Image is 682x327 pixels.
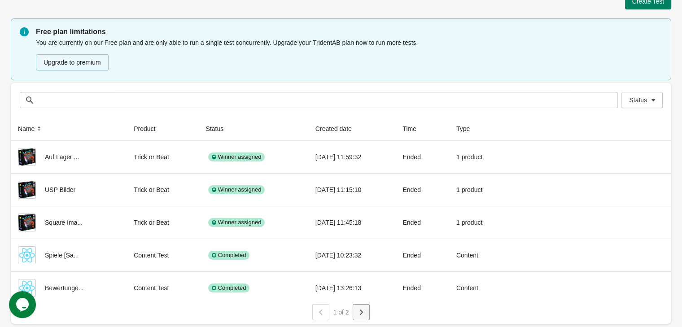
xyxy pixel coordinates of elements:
div: Content Test [134,279,191,297]
div: Completed [208,283,250,292]
div: Ended [402,181,442,199]
div: Completed [208,251,250,260]
div: Ended [402,246,442,264]
div: Auf Lager ... [18,148,119,166]
span: Status [629,96,647,104]
div: Trick or Beat [134,214,191,231]
div: Content [456,246,501,264]
div: Square Ima... [18,214,119,231]
div: Ended [402,279,442,297]
p: Free plan limitations [36,26,662,37]
button: Status [202,121,236,137]
div: 1 product [456,148,501,166]
div: Ended [402,148,442,166]
div: You are currently on our Free plan and are only able to run a single test concurrently. Upgrade y... [36,37,662,71]
div: Ended [402,214,442,231]
div: [DATE] 11:45:18 [315,214,389,231]
div: Bewertunge... [18,279,119,297]
div: Spiele [Sa... [18,246,119,264]
div: [DATE] 11:15:10 [315,181,389,199]
div: 1 product [456,214,501,231]
div: Winner assigned [208,153,265,161]
div: Trick or Beat [134,148,191,166]
div: USP Bilder [18,181,119,199]
button: Type [453,121,482,137]
div: [DATE] 13:26:13 [315,279,389,297]
button: Status [621,92,663,108]
div: Trick or Beat [134,181,191,199]
div: Content [456,279,501,297]
button: Name [14,121,47,137]
button: Product [130,121,168,137]
div: [DATE] 11:59:32 [315,148,389,166]
button: Created date [312,121,364,137]
div: Content Test [134,246,191,264]
button: Time [399,121,429,137]
span: 1 of 2 [333,309,349,316]
div: Winner assigned [208,185,265,194]
div: [DATE] 10:23:32 [315,246,389,264]
div: Winner assigned [208,218,265,227]
div: 1 product [456,181,501,199]
iframe: chat widget [9,291,38,318]
button: Upgrade to premium [36,54,109,70]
